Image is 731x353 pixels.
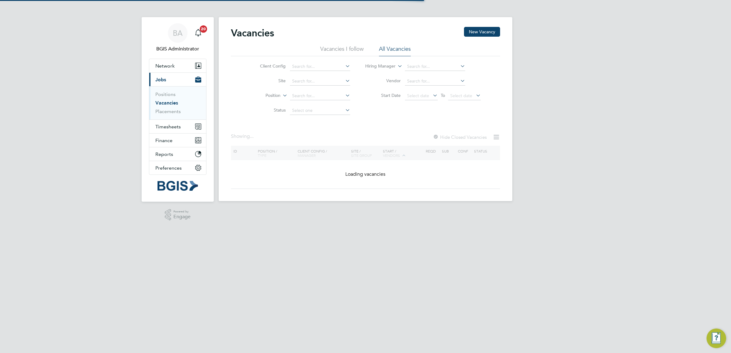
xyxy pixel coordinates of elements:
span: Engage [173,214,191,219]
button: Reports [149,147,206,161]
a: Go to home page [149,181,206,191]
a: Positions [155,91,176,97]
li: Vacancies I follow [320,45,364,56]
label: Start Date [366,93,401,98]
img: bgis-logo-retina.png [158,181,198,191]
span: ... [250,133,254,139]
label: Status [250,107,286,113]
span: 20 [200,25,207,33]
span: BA [173,29,183,37]
span: Timesheets [155,124,181,130]
span: Finance [155,138,173,143]
span: Select date [407,93,429,98]
span: Powered by [173,209,191,214]
span: BGIS Administrator [149,45,206,53]
a: Vacancies [155,100,178,106]
span: Select date [450,93,472,98]
li: All Vacancies [379,45,411,56]
div: Jobs [149,86,206,120]
input: Search for... [405,77,465,86]
button: Engage Resource Center [707,329,726,348]
button: Finance [149,134,206,147]
a: 20 [192,23,204,43]
button: Timesheets [149,120,206,133]
a: BABGIS Administrator [149,23,206,53]
span: Jobs [155,77,166,83]
label: Client Config [250,63,286,69]
div: Showing [231,133,255,140]
button: Network [149,59,206,72]
label: Hide Closed Vacancies [433,134,487,140]
span: Preferences [155,165,182,171]
input: Search for... [405,62,465,71]
span: Reports [155,151,173,157]
label: Position [245,93,280,99]
input: Search for... [290,62,350,71]
span: Network [155,63,175,69]
button: Jobs [149,73,206,86]
input: Select one [290,106,350,115]
label: Hiring Manager [360,63,395,69]
a: Powered byEngage [165,209,191,221]
label: Vendor [366,78,401,83]
a: Placements [155,108,181,114]
h2: Vacancies [231,27,274,39]
label: Site [250,78,286,83]
button: Preferences [149,161,206,175]
span: To [439,91,447,99]
button: New Vacancy [464,27,500,37]
input: Search for... [290,77,350,86]
input: Search for... [290,92,350,100]
nav: Main navigation [142,17,214,202]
